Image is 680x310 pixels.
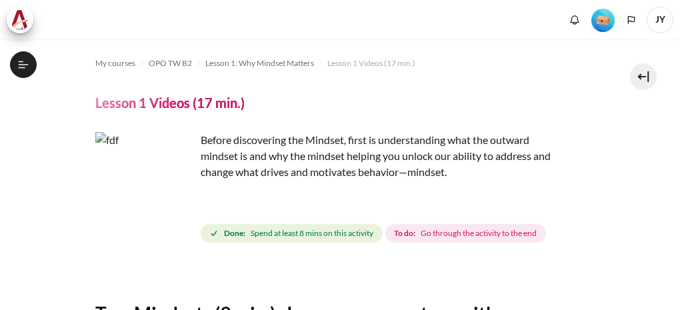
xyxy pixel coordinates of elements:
span: OPO TW B2 [149,57,192,69]
h4: Lesson 1 Videos (17 min.) [95,94,245,111]
div: Completion requirements for Lesson 1 Videos (17 min.) [201,221,549,245]
div: Show notification window with no new notifications [565,10,585,30]
span: Go through the activity to the end [421,227,537,239]
a: Lesson 1: Why Mindset Matters [205,55,314,71]
span: JY [647,7,673,33]
span: Lesson 1 Videos (17 min.) [327,57,415,69]
strong: Done: [224,227,245,239]
a: Lesson 1 Videos (17 min.) [327,55,415,71]
p: Before discovering the Mindset, first is understanding what the outward mindset is and why the mi... [95,132,562,180]
a: User menu [647,7,673,33]
a: Level #1 [586,7,620,32]
a: My courses [95,55,135,71]
span: Spend at least 8 mins on this activity [251,227,373,239]
img: Architeck [11,10,29,30]
div: Level #1 [591,7,615,32]
span: Lesson 1: Why Mindset Matters [205,57,314,69]
a: OPO TW B2 [149,55,192,71]
span: My courses [95,57,135,69]
img: Level #1 [591,9,615,32]
nav: Navigation bar [95,53,585,74]
strong: To do: [394,227,415,239]
a: Architeck Architeck [7,7,40,33]
button: Languages [621,10,641,30]
img: fdf [95,132,195,232]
